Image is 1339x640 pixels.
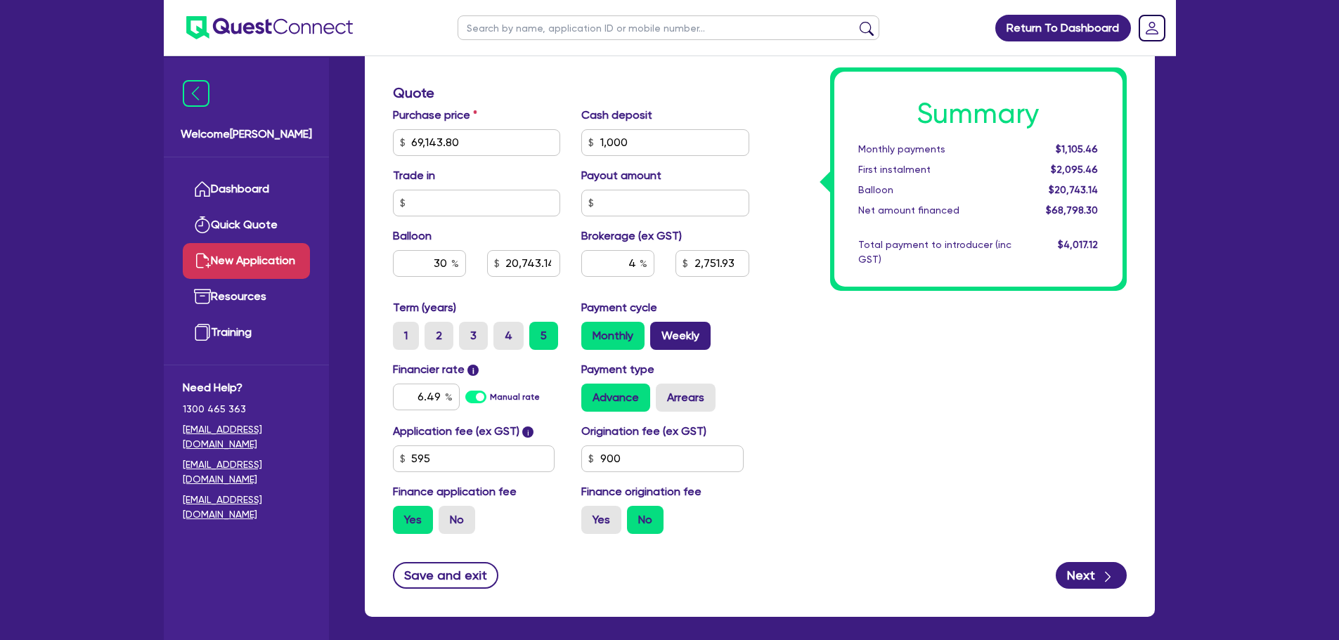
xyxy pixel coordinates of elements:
[393,299,456,316] label: Term (years)
[183,80,209,107] img: icon-menu-close
[393,167,435,184] label: Trade in
[1056,562,1127,589] button: Next
[183,379,310,396] span: Need Help?
[848,183,1022,197] div: Balloon
[194,216,211,233] img: quick-quote
[581,506,621,534] label: Yes
[393,228,432,244] label: Balloon
[194,324,211,341] img: training
[183,402,310,417] span: 1300 465 363
[393,562,499,589] button: Save and exit
[858,97,1099,131] h1: Summary
[581,483,701,500] label: Finance origination fee
[194,288,211,305] img: resources
[581,361,654,378] label: Payment type
[467,365,479,376] span: i
[581,107,652,124] label: Cash deposit
[439,506,475,534] label: No
[393,361,479,378] label: Financier rate
[581,423,706,440] label: Origination fee (ex GST)
[183,422,310,452] a: [EMAIL_ADDRESS][DOMAIN_NAME]
[181,126,312,143] span: Welcome [PERSON_NAME]
[581,384,650,412] label: Advance
[848,142,1022,157] div: Monthly payments
[183,279,310,315] a: Resources
[1056,143,1098,155] span: $1,105.46
[1046,204,1098,216] span: $68,798.30
[848,203,1022,218] div: Net amount financed
[393,84,749,101] h3: Quote
[522,426,533,438] span: i
[1049,184,1098,195] span: $20,743.14
[459,322,488,350] label: 3
[490,391,540,403] label: Manual rate
[183,171,310,207] a: Dashboard
[393,483,517,500] label: Finance application fee
[393,423,519,440] label: Application fee (ex GST)
[656,384,716,412] label: Arrears
[194,252,211,269] img: new-application
[183,243,310,279] a: New Application
[183,315,310,351] a: Training
[650,322,711,350] label: Weekly
[186,16,353,39] img: quest-connect-logo-blue
[493,322,524,350] label: 4
[995,15,1131,41] a: Return To Dashboard
[393,506,433,534] label: Yes
[1058,239,1098,250] span: $4,017.12
[393,322,419,350] label: 1
[581,299,657,316] label: Payment cycle
[627,506,664,534] label: No
[581,322,645,350] label: Monthly
[183,207,310,243] a: Quick Quote
[581,228,682,244] label: Brokerage (ex GST)
[529,322,558,350] label: 5
[393,107,477,124] label: Purchase price
[458,15,879,40] input: Search by name, application ID or mobile number...
[183,492,310,522] a: [EMAIL_ADDRESS][DOMAIN_NAME]
[183,457,310,487] a: [EMAIL_ADDRESS][DOMAIN_NAME]
[848,237,1022,267] div: Total payment to introducer (inc GST)
[1134,10,1170,46] a: Dropdown toggle
[1051,164,1098,175] span: $2,095.46
[425,322,453,350] label: 2
[581,167,661,184] label: Payout amount
[848,162,1022,177] div: First instalment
